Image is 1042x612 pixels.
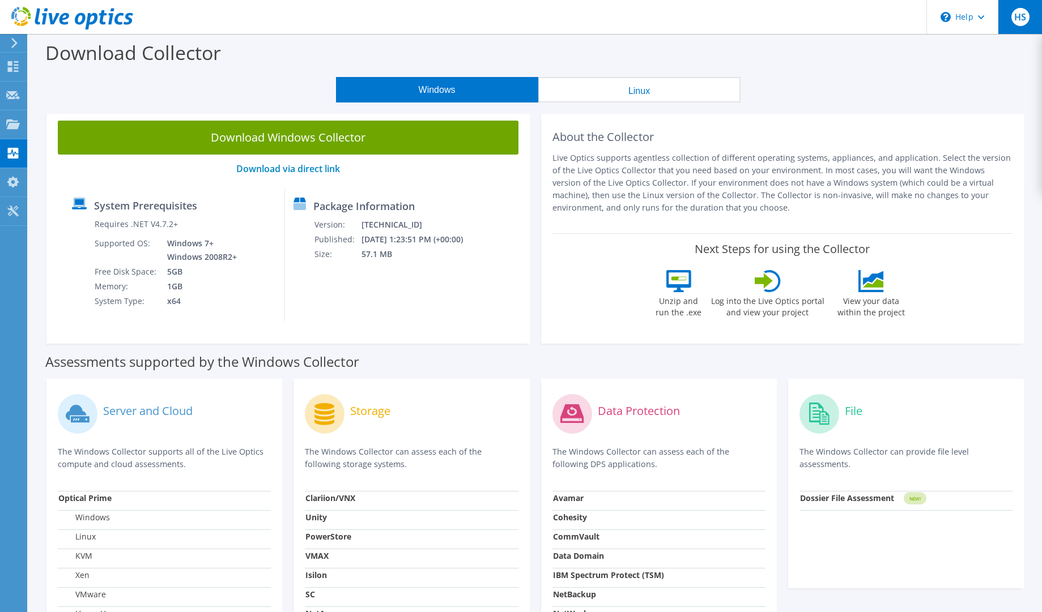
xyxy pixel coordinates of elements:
[314,247,361,262] td: Size:
[313,200,415,212] label: Package Information
[361,217,478,232] td: [TECHNICAL_ID]
[305,493,355,503] strong: Clariion/VNX
[695,242,870,256] label: Next Steps for using the Collector
[159,279,239,294] td: 1GB
[598,405,680,417] label: Data Protection
[305,570,327,580] strong: Isilon
[800,493,894,503] strong: Dossier File Assessment
[653,292,705,318] label: Unzip and run the .exe
[159,236,239,264] td: Windows 7+ Windows 2008R2+
[553,550,604,561] strong: Data Domain
[236,162,340,175] a: Download via direct link
[1011,8,1030,26] span: HS
[350,405,390,417] label: Storage
[553,512,587,523] strong: Cohesity
[538,77,741,102] button: Linux
[159,294,239,309] td: x64
[45,40,221,66] label: Download Collector
[58,121,518,155] a: Download Windows Collector
[305,512,327,523] strong: Unity
[103,405,193,417] label: Server and Cloud
[94,279,159,294] td: Memory:
[553,493,584,503] strong: Avamar
[58,550,92,562] label: KVM
[305,589,315,600] strong: SC
[305,446,518,470] p: The Windows Collector can assess each of the following storage systems.
[58,512,110,523] label: Windows
[305,531,351,542] strong: PowerStore
[94,264,159,279] td: Free Disk Space:
[95,219,178,230] label: Requires .NET V4.7.2+
[941,12,951,22] svg: \n
[552,152,1013,214] p: Live Optics supports agentless collection of different operating systems, appliances, and applica...
[361,232,478,247] td: [DATE] 1:23:51 PM (+00:00)
[94,236,159,264] td: Supported OS:
[58,570,90,581] label: Xen
[361,247,478,262] td: 57.1 MB
[553,531,599,542] strong: CommVault
[845,405,862,417] label: File
[552,446,765,470] p: The Windows Collector can assess each of the following DPS applications.
[94,294,159,309] td: System Type:
[58,446,271,470] p: The Windows Collector supports all of the Live Optics compute and cloud assessments.
[58,531,96,542] label: Linux
[58,589,106,600] label: VMware
[552,130,1013,144] h2: About the Collector
[909,495,920,502] tspan: NEW!
[45,356,359,367] label: Assessments supported by the Windows Collector
[553,570,664,580] strong: IBM Spectrum Protect (TSM)
[799,446,1013,470] p: The Windows Collector can provide file level assessments.
[159,264,239,279] td: 5GB
[553,589,596,600] strong: NetBackup
[58,493,112,503] strong: Optical Prime
[314,217,361,232] td: Version:
[94,200,197,211] label: System Prerequisites
[831,292,912,318] label: View your data within the project
[314,232,361,247] td: Published:
[305,550,329,561] strong: VMAX
[336,77,538,102] button: Windows
[711,292,825,318] label: Log into the Live Optics portal and view your project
